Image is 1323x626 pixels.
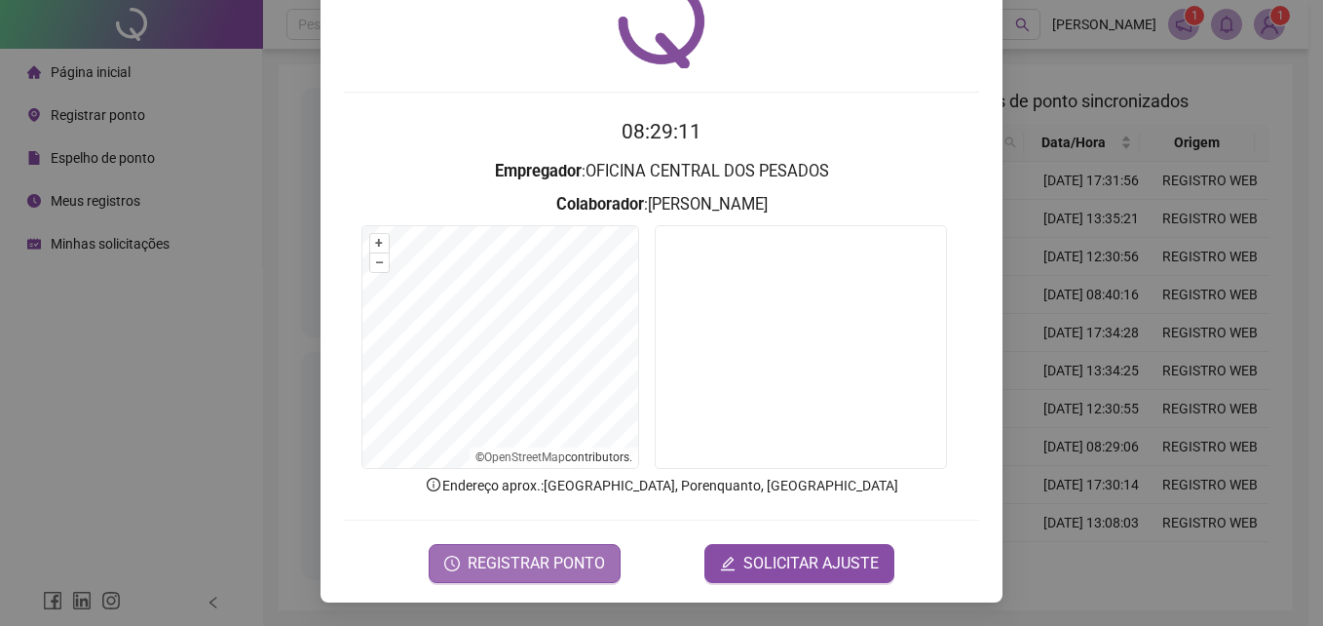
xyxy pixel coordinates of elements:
h3: : [PERSON_NAME] [344,192,979,217]
button: editSOLICITAR AJUSTE [704,544,894,583]
span: info-circle [425,476,442,493]
h3: : OFICINA CENTRAL DOS PESADOS [344,159,979,184]
strong: Colaborador [556,195,644,214]
button: + [370,234,389,253]
time: 08:29:11 [622,120,701,143]
strong: Empregador [495,162,582,180]
span: clock-circle [444,556,460,571]
span: SOLICITAR AJUSTE [743,552,879,575]
p: Endereço aprox. : [GEOGRAPHIC_DATA], Porenquanto, [GEOGRAPHIC_DATA] [344,475,979,496]
span: REGISTRAR PONTO [468,552,605,575]
button: – [370,254,389,272]
span: edit [720,556,736,571]
button: REGISTRAR PONTO [429,544,621,583]
a: OpenStreetMap [484,450,565,464]
li: © contributors. [475,450,632,464]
